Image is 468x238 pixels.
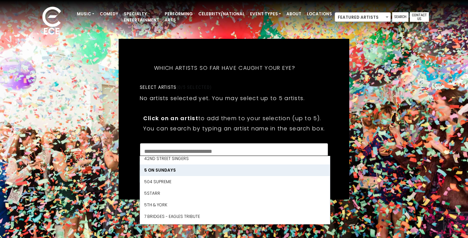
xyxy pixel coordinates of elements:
[74,8,97,20] a: Music
[140,222,330,234] li: 77th Street Rock and Soul Revue
[335,13,390,22] span: Featured Artists
[121,8,162,26] a: Specialty Entertainment
[97,8,121,20] a: Comedy
[392,12,408,22] a: Search
[140,164,330,176] li: 5 On Sundays
[143,124,325,133] p: You can search by typing an artist name in the search box.
[247,8,284,20] a: Event Types
[304,8,335,20] a: Locations
[140,84,212,90] label: Select artists
[335,12,391,22] span: Featured Artists
[140,153,330,164] li: 42nd Street Singers
[140,211,330,222] li: 7 Bridges - Eagles Tribute
[140,188,330,199] li: 5Starr
[140,94,305,102] p: No artists selected yet. You may select up to 5 artists.
[143,114,198,122] strong: Click on an artist
[140,176,330,188] li: 504 Supreme
[410,12,429,22] a: Contact Us
[140,56,310,80] h5: Which artists so far have caught your eye?
[284,8,304,20] a: About
[144,147,324,154] textarea: Search
[196,8,247,20] a: Celebrity/National
[177,84,212,90] span: (0/5 selected)
[35,5,69,38] img: ece_new_logo_whitev2-1.png
[140,199,330,211] li: 5th & York
[143,114,325,123] p: to add them to your selection (up to 5).
[162,8,196,26] a: Performing Arts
